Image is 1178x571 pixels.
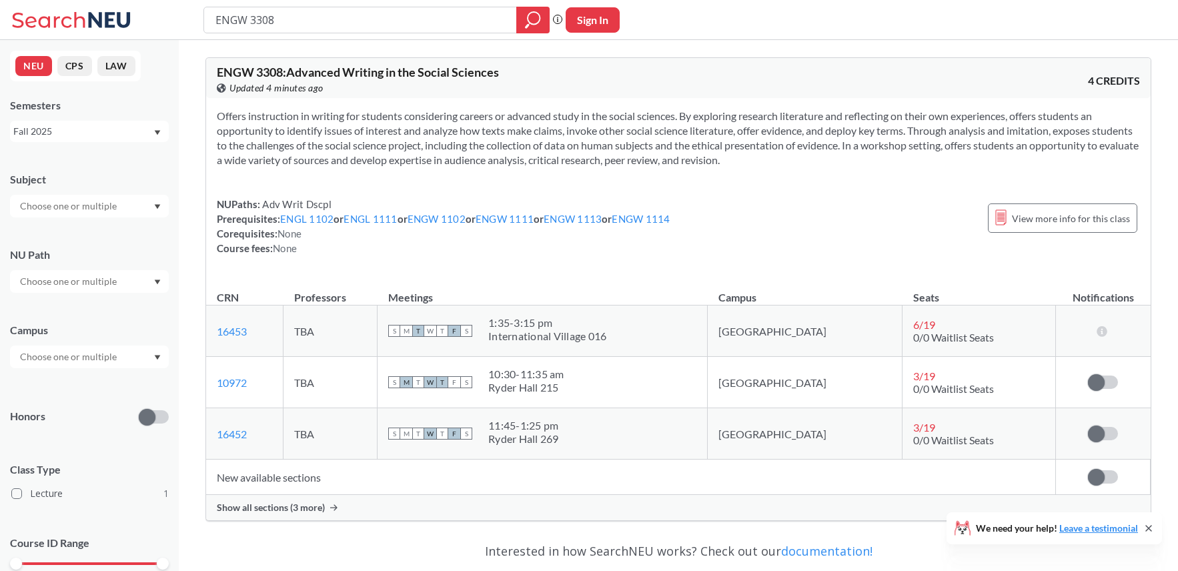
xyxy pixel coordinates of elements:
[163,486,169,501] span: 1
[10,195,169,217] div: Dropdown arrow
[448,376,460,388] span: F
[476,213,534,225] a: ENGW 1111
[913,318,935,331] span: 6 / 19
[448,428,460,440] span: F
[448,325,460,337] span: F
[913,370,935,382] span: 3 / 19
[13,124,153,139] div: Fall 2025
[154,279,161,285] svg: Dropdown arrow
[13,273,125,290] input: Choose one or multiple
[612,213,670,225] a: ENGW 1114
[217,290,239,305] div: CRN
[708,357,903,408] td: [GEOGRAPHIC_DATA]
[488,316,606,330] div: 1:35 - 3:15 pm
[412,428,424,440] span: T
[903,277,1056,306] th: Seats
[566,7,620,33] button: Sign In
[400,428,412,440] span: M
[10,172,169,187] div: Subject
[229,81,324,95] span: Updated 4 minutes ago
[13,198,125,214] input: Choose one or multiple
[10,247,169,262] div: NU Path
[516,7,550,33] div: magnifying glass
[217,502,325,514] span: Show all sections (3 more)
[400,376,412,388] span: M
[913,331,994,344] span: 0/0 Waitlist Seats
[708,277,903,306] th: Campus
[913,382,994,395] span: 0/0 Waitlist Seats
[205,532,1151,570] div: Interested in how SearchNEU works? Check out our
[424,325,436,337] span: W
[273,242,297,254] span: None
[206,495,1151,520] div: Show all sections (3 more)
[781,543,872,559] a: documentation!
[913,421,935,434] span: 3 / 19
[708,306,903,357] td: [GEOGRAPHIC_DATA]
[424,376,436,388] span: W
[10,121,169,142] div: Fall 2025Dropdown arrow
[412,376,424,388] span: T
[488,381,564,394] div: Ryder Hall 215
[1056,277,1151,306] th: Notifications
[280,213,334,225] a: ENGL 1102
[10,98,169,113] div: Semesters
[976,524,1138,533] span: We need your help!
[525,11,541,29] svg: magnifying glass
[424,428,436,440] span: W
[460,428,472,440] span: S
[283,357,378,408] td: TBA
[400,325,412,337] span: M
[460,376,472,388] span: S
[488,432,559,446] div: Ryder Hall 269
[10,270,169,293] div: Dropdown arrow
[57,56,92,76] button: CPS
[154,355,161,360] svg: Dropdown arrow
[913,434,994,446] span: 0/0 Waitlist Seats
[10,536,169,551] p: Course ID Range
[154,204,161,209] svg: Dropdown arrow
[436,376,448,388] span: T
[1012,210,1130,227] span: View more info for this class
[217,65,499,79] span: ENGW 3308 : Advanced Writing in the Social Sciences
[488,419,559,432] div: 11:45 - 1:25 pm
[408,213,466,225] a: ENGW 1102
[10,409,45,424] p: Honors
[488,330,606,343] div: International Village 016
[388,428,400,440] span: S
[388,325,400,337] span: S
[388,376,400,388] span: S
[217,109,1140,167] section: Offers instruction in writing for students considering careers or advanced study in the social sc...
[436,325,448,337] span: T
[378,277,708,306] th: Meetings
[460,325,472,337] span: S
[283,408,378,460] td: TBA
[217,325,247,338] a: 16453
[283,306,378,357] td: TBA
[488,368,564,381] div: 10:30 - 11:35 am
[412,325,424,337] span: T
[436,428,448,440] span: T
[217,376,247,389] a: 10972
[10,323,169,338] div: Campus
[11,485,169,502] label: Lecture
[1059,522,1138,534] a: Leave a testimonial
[10,346,169,368] div: Dropdown arrow
[344,213,397,225] a: ENGL 1111
[283,277,378,306] th: Professors
[708,408,903,460] td: [GEOGRAPHIC_DATA]
[1088,73,1140,88] span: 4 CREDITS
[217,428,247,440] a: 16452
[214,9,507,31] input: Class, professor, course number, "phrase"
[13,349,125,365] input: Choose one or multiple
[206,460,1056,495] td: New available sections
[217,197,670,255] div: NUPaths: Prerequisites: or or or or or Corequisites: Course fees:
[277,227,302,239] span: None
[260,198,332,210] span: Adv Writ Dscpl
[154,130,161,135] svg: Dropdown arrow
[15,56,52,76] button: NEU
[10,462,169,477] span: Class Type
[544,213,602,225] a: ENGW 1113
[97,56,135,76] button: LAW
